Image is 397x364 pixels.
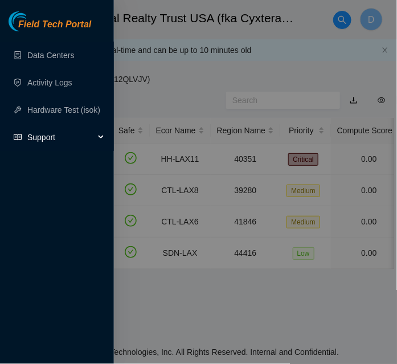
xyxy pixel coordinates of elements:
[27,78,72,87] a: Activity Logs
[9,21,91,35] a: Akamai TechnologiesField Tech Portal
[9,11,58,31] img: Akamai Technologies
[27,51,74,60] a: Data Centers
[27,126,95,149] span: Support
[14,133,22,141] span: read
[27,105,100,114] a: Hardware Test (isok)
[18,19,91,30] span: Field Tech Portal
